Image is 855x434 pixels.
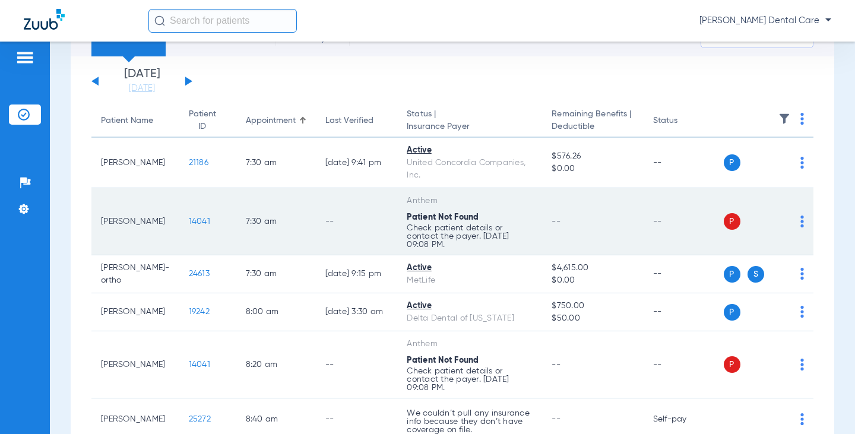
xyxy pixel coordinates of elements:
[644,255,724,293] td: --
[542,104,643,138] th: Remaining Benefits |
[748,266,764,283] span: S
[325,115,373,127] div: Last Verified
[724,356,740,373] span: P
[189,159,208,167] span: 21186
[800,413,804,425] img: group-dot-blue.svg
[189,360,210,369] span: 14041
[778,113,790,125] img: filter.svg
[552,312,634,325] span: $50.00
[91,293,179,331] td: [PERSON_NAME]
[552,300,634,312] span: $750.00
[316,331,398,398] td: --
[699,15,831,27] span: [PERSON_NAME] Dental Care
[724,213,740,230] span: P
[407,121,533,133] span: Insurance Payer
[407,274,533,287] div: MetLife
[552,217,560,226] span: --
[644,104,724,138] th: Status
[407,300,533,312] div: Active
[800,113,804,125] img: group-dot-blue.svg
[644,188,724,255] td: --
[552,121,634,133] span: Deductible
[325,115,388,127] div: Last Verified
[407,312,533,325] div: Delta Dental of [US_STATE]
[316,138,398,188] td: [DATE] 9:41 PM
[800,216,804,227] img: group-dot-blue.svg
[106,68,178,94] li: [DATE]
[101,115,170,127] div: Patient Name
[189,270,210,278] span: 24613
[407,356,479,365] span: Patient Not Found
[189,415,211,423] span: 25272
[236,188,316,255] td: 7:30 AM
[236,331,316,398] td: 8:20 AM
[236,138,316,188] td: 7:30 AM
[15,50,34,65] img: hamburger-icon
[106,83,178,94] a: [DATE]
[644,331,724,398] td: --
[91,188,179,255] td: [PERSON_NAME]
[552,262,634,274] span: $4,615.00
[316,188,398,255] td: --
[644,293,724,331] td: --
[724,266,740,283] span: P
[407,367,533,392] p: Check patient details or contact the payer. [DATE] 09:08 PM.
[397,104,542,138] th: Status |
[552,150,634,163] span: $576.26
[407,144,533,157] div: Active
[91,255,179,293] td: [PERSON_NAME]-ortho
[91,138,179,188] td: [PERSON_NAME]
[552,360,560,369] span: --
[800,306,804,318] img: group-dot-blue.svg
[552,415,560,423] span: --
[644,138,724,188] td: --
[407,262,533,274] div: Active
[724,304,740,321] span: P
[316,255,398,293] td: [DATE] 9:15 PM
[246,115,306,127] div: Appointment
[189,108,227,133] div: Patient ID
[407,195,533,207] div: Anthem
[552,274,634,287] span: $0.00
[91,331,179,398] td: [PERSON_NAME]
[800,359,804,370] img: group-dot-blue.svg
[24,9,65,30] img: Zuub Logo
[407,409,533,434] p: We couldn’t pull any insurance info because they don’t have coverage on file.
[407,157,533,182] div: United Concordia Companies, Inc.
[189,108,216,133] div: Patient ID
[189,217,210,226] span: 14041
[246,115,296,127] div: Appointment
[236,255,316,293] td: 7:30 AM
[407,224,533,249] p: Check patient details or contact the payer. [DATE] 09:08 PM.
[189,308,210,316] span: 19242
[724,154,740,171] span: P
[407,338,533,350] div: Anthem
[407,213,479,221] span: Patient Not Found
[101,115,153,127] div: Patient Name
[316,293,398,331] td: [DATE] 3:30 AM
[800,268,804,280] img: group-dot-blue.svg
[154,15,165,26] img: Search Icon
[552,163,634,175] span: $0.00
[236,293,316,331] td: 8:00 AM
[148,9,297,33] input: Search for patients
[800,157,804,169] img: group-dot-blue.svg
